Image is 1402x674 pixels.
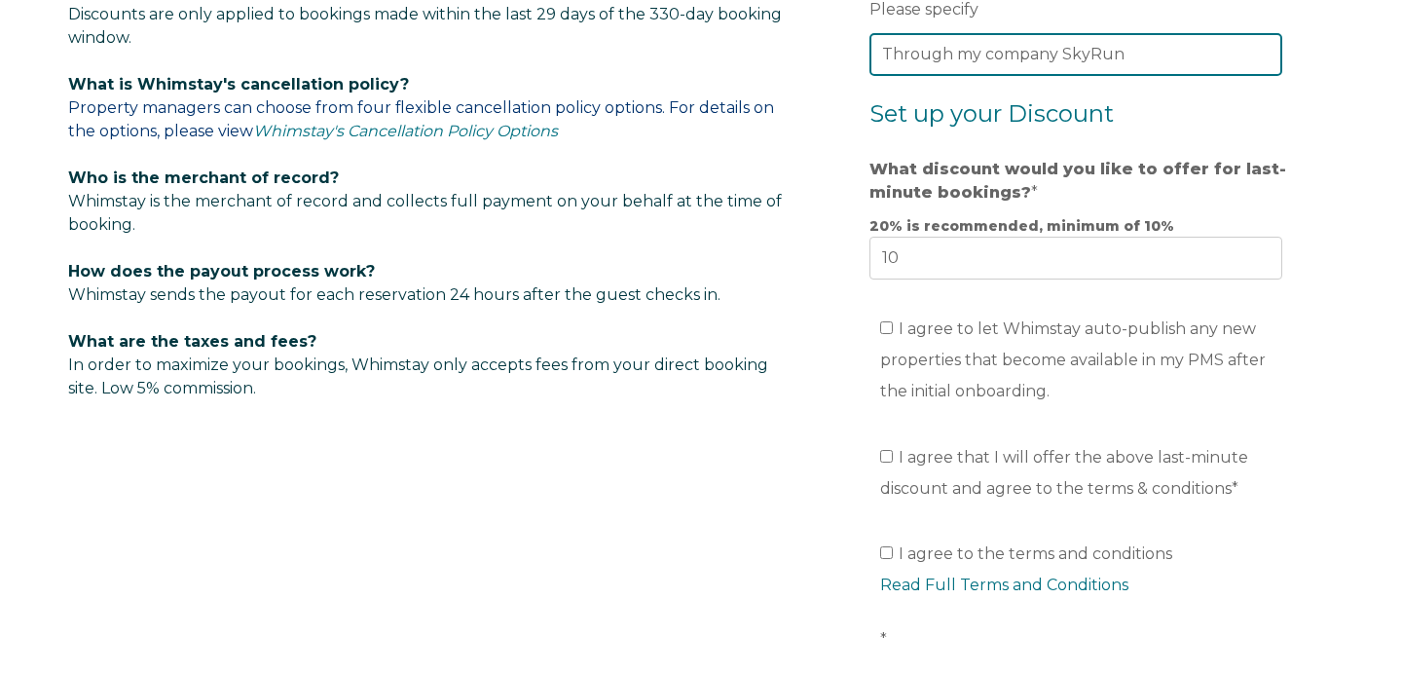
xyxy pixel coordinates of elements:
[68,168,339,187] span: Who is the merchant of record?
[68,332,768,397] span: In order to maximize your bookings, Whimstay only accepts fees from your direct booking site. Low...
[880,448,1248,498] span: I agree that I will offer the above last-minute discount and agree to the terms & conditions
[68,73,793,143] p: Property managers can choose from four flexible cancellation policy options. For details on the o...
[869,99,1114,128] span: Set up your Discount
[68,332,316,351] span: What are the taxes and fees?
[880,544,1293,649] span: I agree to the terms and conditions
[880,450,893,463] input: I agree that I will offer the above last-minute discount and agree to the terms & conditions*
[869,217,1174,235] strong: 20% is recommended, minimum of 10%
[880,321,893,334] input: I agree to let Whimstay auto-publish any new properties that become available in my PMS after the...
[68,192,782,234] span: Whimstay is the merchant of record and collects full payment on your behalf at the time of booking.
[68,262,375,281] span: How does the payout process work?
[68,5,782,47] span: Discounts are only applied to bookings made within the last 29 days of the 330-day booking window.
[880,576,1128,594] a: Read Full Terms and Conditions
[869,160,1286,202] strong: What discount would you like to offer for last-minute bookings?
[253,122,558,140] a: Whimstay's Cancellation Policy Options
[68,75,409,94] span: What is Whimstay's cancellation policy?
[880,546,893,559] input: I agree to the terms and conditionsRead Full Terms and Conditions*
[68,285,720,304] span: Whimstay sends the payout for each reservation 24 hours after the guest checks in.
[880,319,1266,400] span: I agree to let Whimstay auto-publish any new properties that become available in my PMS after the...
